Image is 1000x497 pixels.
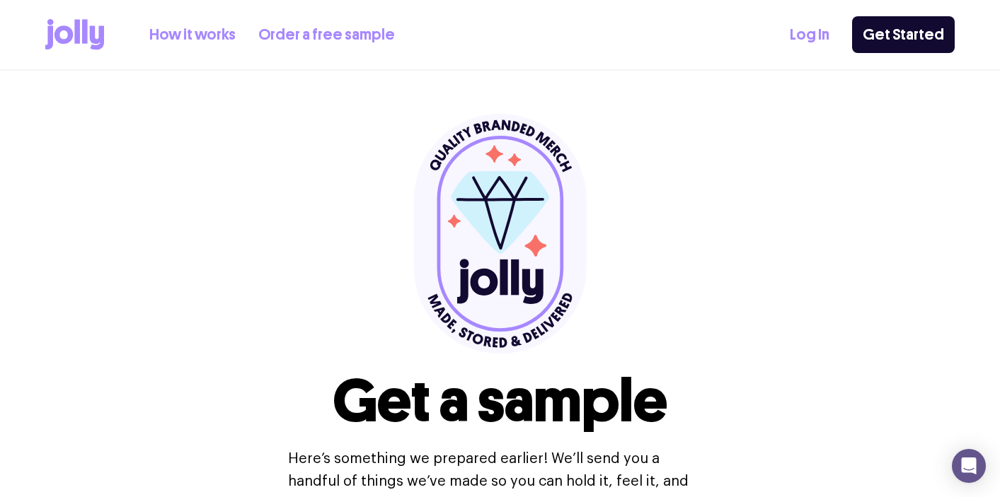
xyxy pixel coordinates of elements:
[258,23,395,47] a: Order a free sample
[852,16,955,53] a: Get Started
[333,371,667,431] h1: Get a sample
[790,23,829,47] a: Log In
[952,449,986,483] div: Open Intercom Messenger
[149,23,236,47] a: How it works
